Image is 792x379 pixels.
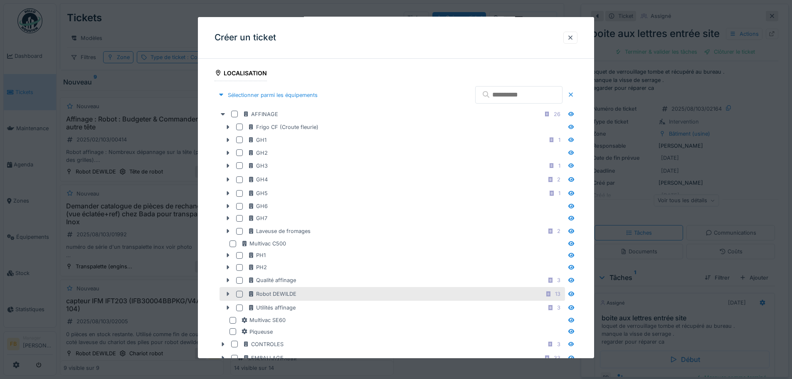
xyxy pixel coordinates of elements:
div: 33 [554,354,560,362]
div: GH7 [248,214,267,222]
div: 2 [557,176,560,183]
div: 26 [554,110,560,118]
div: Localisation [215,67,267,81]
div: Robot DEWILDE [248,290,296,298]
div: 1 [558,136,560,144]
div: GH2 [248,149,268,157]
div: 3 [557,276,560,284]
div: Laveuse de fromages [248,227,311,235]
div: 3 [557,340,560,348]
div: Piqueuse [241,328,273,336]
div: 2 [557,227,560,235]
div: AFFINAGE [243,110,278,118]
div: EMBALLAGE [243,354,284,362]
div: 1 [558,162,560,170]
div: 1 [558,189,560,197]
div: Multivac SE60 [241,316,286,324]
div: GH5 [248,189,268,197]
div: Sélectionner parmi les équipements [215,89,321,101]
h3: Créer un ticket [215,32,276,43]
div: GH4 [248,176,268,183]
div: PH2 [248,263,267,271]
div: GH6 [248,202,268,210]
div: GH3 [248,162,268,170]
div: 3 [557,304,560,312]
div: PH1 [248,251,266,259]
div: GH1 [248,136,266,144]
div: 13 [555,290,560,298]
div: CONTROLES [243,340,284,348]
div: Multivac C500 [241,240,286,248]
div: Qualité affinage [248,276,296,284]
div: Frigo CF (Croute fleurie) [248,123,318,131]
div: Utilités affinage [248,304,296,312]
